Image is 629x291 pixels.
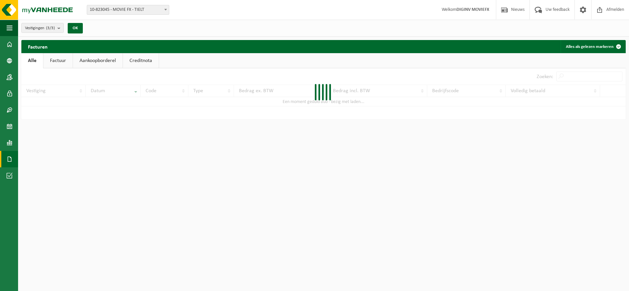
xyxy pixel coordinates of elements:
[21,53,43,68] a: Alle
[123,53,159,68] a: Creditnota
[68,23,83,33] button: OK
[456,7,489,12] strong: DIGINV MOVIEFX
[21,40,54,53] h2: Facturen
[25,23,55,33] span: Vestigingen
[21,23,64,33] button: Vestigingen(3/3)
[87,5,169,15] span: 10-823045 - MOVIE FX - TIELT
[87,5,169,14] span: 10-823045 - MOVIE FX - TIELT
[561,40,625,53] button: Alles als gelezen markeren
[73,53,123,68] a: Aankoopborderel
[46,26,55,30] count: (3/3)
[43,53,73,68] a: Factuur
